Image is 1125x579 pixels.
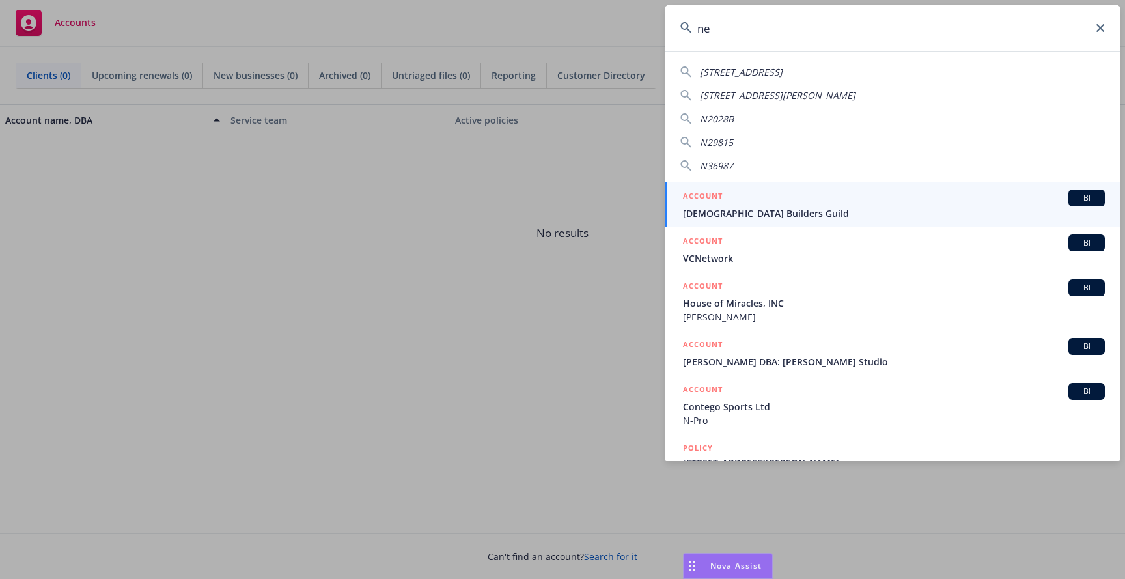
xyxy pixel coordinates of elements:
span: Nova Assist [710,560,762,571]
span: [STREET_ADDRESS][PERSON_NAME] [700,89,855,102]
span: BI [1074,341,1100,352]
span: N2028B [700,113,734,125]
span: Contego Sports Ltd [683,400,1105,414]
a: ACCOUNTBIVCNetwork [665,227,1120,272]
h5: ACCOUNT [683,234,723,250]
h5: ACCOUNT [683,190,723,205]
div: Drag to move [684,554,700,578]
button: Nova Assist [683,553,773,579]
h5: POLICY [683,442,713,455]
span: BI [1074,192,1100,204]
h5: ACCOUNT [683,279,723,295]
span: N-Pro [683,414,1105,427]
span: [PERSON_NAME] [683,310,1105,324]
span: BI [1074,282,1100,294]
span: BI [1074,386,1100,397]
span: N36987 [700,160,733,172]
span: [STREET_ADDRESS] [700,66,783,78]
span: [DEMOGRAPHIC_DATA] Builders Guild [683,206,1105,220]
h5: ACCOUNT [683,383,723,399]
a: ACCOUNTBIContego Sports LtdN-Pro [665,376,1120,434]
a: POLICY[STREET_ADDRESS][PERSON_NAME] [665,434,1120,490]
span: [STREET_ADDRESS][PERSON_NAME] [683,456,1105,470]
input: Search... [665,5,1120,51]
span: House of Miracles, INC [683,296,1105,310]
a: ACCOUNTBI[PERSON_NAME] DBA: [PERSON_NAME] Studio [665,331,1120,376]
span: [PERSON_NAME] DBA: [PERSON_NAME] Studio [683,355,1105,369]
a: ACCOUNTBIHouse of Miracles, INC[PERSON_NAME] [665,272,1120,331]
a: ACCOUNTBI[DEMOGRAPHIC_DATA] Builders Guild [665,182,1120,227]
span: VCNetwork [683,251,1105,265]
span: N29815 [700,136,733,148]
span: BI [1074,237,1100,249]
h5: ACCOUNT [683,338,723,354]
